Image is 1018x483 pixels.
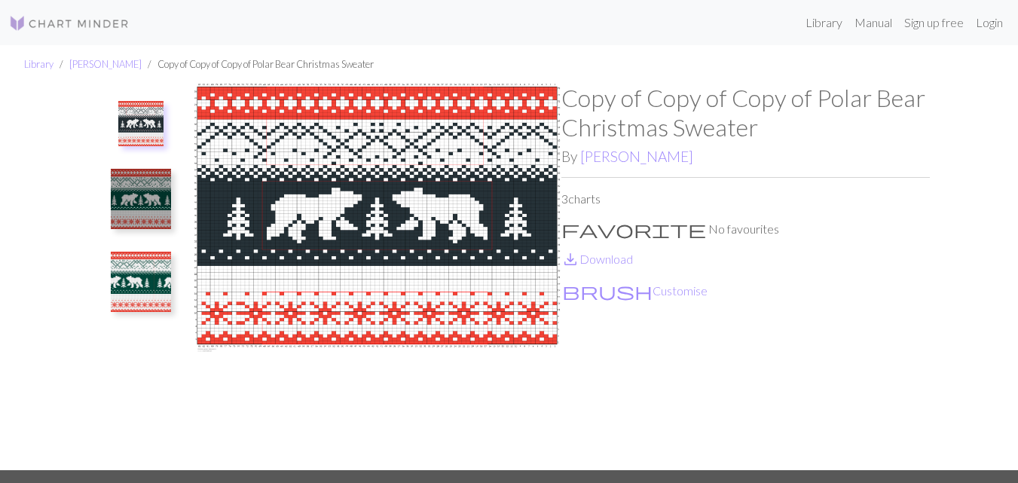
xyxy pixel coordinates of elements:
li: Copy of Copy of Copy of Polar Bear Christmas Sweater [142,57,374,72]
i: Download [561,250,579,268]
a: Library [799,8,848,38]
p: No favourites [561,220,930,238]
a: Login [970,8,1009,38]
a: Manual [848,8,898,38]
img: Christmas sweater - back panel [118,101,164,146]
i: Favourite [561,220,706,238]
p: 3 charts [561,190,930,208]
a: Library [24,58,53,70]
img: Conrad's Sweater [111,252,171,312]
button: CustomiseCustomise [561,281,708,301]
span: favorite [561,219,706,240]
span: save_alt [561,249,579,270]
a: Sign up free [898,8,970,38]
img: Val's sweater [111,169,171,229]
a: DownloadDownload [561,252,633,266]
i: Customise [562,282,653,300]
a: [PERSON_NAME] [580,148,693,165]
img: Christmas sweater - back panel [193,84,561,470]
img: Logo [9,14,130,32]
h1: Copy of Copy of Copy of Polar Bear Christmas Sweater [561,84,930,142]
a: [PERSON_NAME] [69,58,142,70]
h2: By [561,148,930,165]
span: brush [562,280,653,301]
